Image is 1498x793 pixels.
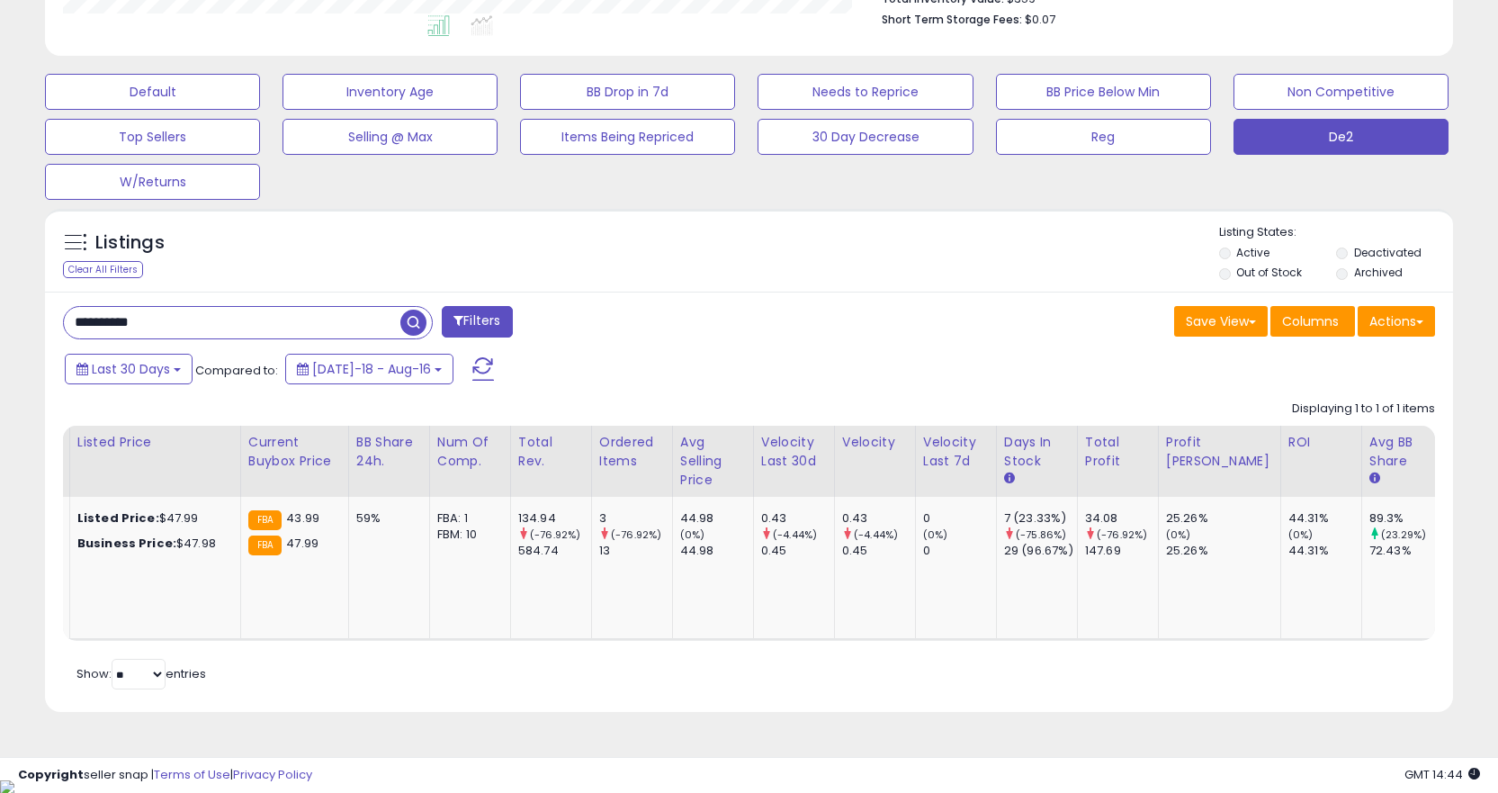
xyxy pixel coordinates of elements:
button: W/Returns [45,164,260,200]
div: ROI [1288,433,1354,452]
div: 0.43 [842,510,915,527]
div: 72.43% [1369,543,1442,559]
div: 13 [599,543,672,559]
div: 44.31% [1288,510,1361,527]
span: 47.99 [286,535,318,552]
strong: Copyright [18,766,84,783]
small: (-4.44%) [773,527,817,542]
div: 147.69 [1085,543,1158,559]
p: Listing States: [1219,224,1453,241]
span: Compared to: [195,362,278,379]
div: BB Share 24h. [356,433,422,471]
div: Ordered Items [599,433,665,471]
small: Avg BB Share. [1369,471,1380,487]
small: Days In Stock. [1004,471,1015,487]
div: Velocity [842,433,908,452]
small: (-76.92%) [530,527,580,542]
small: (-76.92%) [1097,527,1147,542]
small: FBA [248,510,282,530]
div: 44.98 [680,543,753,559]
a: Privacy Policy [233,766,312,783]
button: Reg [996,119,1211,155]
small: (-75.86%) [1016,527,1066,542]
span: 43.99 [286,509,319,527]
small: (0%) [923,527,948,542]
small: (23.29%) [1381,527,1426,542]
div: 0.45 [842,543,915,559]
div: $47.98 [77,536,227,552]
div: 25.26% [1166,510,1280,527]
div: FBA: 1 [437,510,497,527]
div: 0.45 [761,543,834,559]
small: (0%) [1288,527,1314,542]
div: seller snap | | [18,767,312,784]
div: Current Buybox Price [248,433,341,471]
div: 89.3% [1369,510,1442,527]
div: Profit [PERSON_NAME] [1166,433,1273,471]
button: Filters [442,306,512,338]
small: (-4.44%) [854,527,898,542]
button: Columns [1270,306,1355,337]
button: Non Competitive [1233,74,1449,110]
div: 29 (96.67%) [1004,543,1077,559]
span: $0.07 [1025,11,1055,28]
button: Inventory Age [283,74,498,110]
span: [DATE]-18 - Aug-16 [312,360,431,378]
div: 25.26% [1166,543,1280,559]
a: Terms of Use [154,766,230,783]
b: Short Term Storage Fees: [882,12,1022,27]
div: FBM: 10 [437,527,497,543]
div: 34.08 [1085,510,1158,527]
span: Last 30 Days [92,360,170,378]
div: Days In Stock [1004,433,1070,471]
div: 0 [923,510,996,527]
button: Needs to Reprice [758,74,973,110]
button: [DATE]-18 - Aug-16 [285,354,453,384]
div: Clear All Filters [63,261,143,278]
button: Actions [1358,306,1435,337]
span: Columns [1282,312,1339,330]
div: Listed Price [77,433,233,452]
small: (0%) [1166,527,1191,542]
div: Num of Comp. [437,433,503,471]
div: 134.94 [518,510,591,527]
h5: Listings [95,230,165,256]
button: Items Being Repriced [520,119,735,155]
small: FBA [248,536,282,555]
span: Show: entries [76,665,206,682]
label: Deactivated [1354,245,1422,260]
div: $47.99 [77,510,227,527]
div: Total Rev. [518,433,584,471]
label: Archived [1354,265,1403,280]
div: Total Profit [1085,433,1151,471]
button: Selling @ Max [283,119,498,155]
button: Top Sellers [45,119,260,155]
div: 0.43 [761,510,834,527]
button: 30 Day Decrease [758,119,973,155]
button: Last 30 Days [65,354,193,384]
span: 2025-09-16 14:44 GMT [1404,766,1480,783]
small: (0%) [680,527,705,542]
div: 59% [356,510,416,527]
div: 3 [599,510,672,527]
button: Default [45,74,260,110]
label: Out of Stock [1236,265,1302,280]
small: (-76.92%) [611,527,661,542]
div: 44.31% [1288,543,1361,559]
label: Active [1236,245,1269,260]
div: 44.98 [680,510,753,527]
div: Velocity Last 30d [761,433,827,471]
div: Displaying 1 to 1 of 1 items [1292,401,1435,418]
div: 7 (23.33%) [1004,510,1077,527]
div: Avg BB Share [1369,433,1435,471]
div: 584.74 [518,543,591,559]
div: Avg Selling Price [680,433,746,490]
button: BB Drop in 7d [520,74,735,110]
b: Business Price: [77,535,176,552]
div: Velocity Last 7d [923,433,989,471]
b: Listed Price: [77,509,159,527]
button: BB Price Below Min [996,74,1211,110]
button: Save View [1174,306,1268,337]
div: 0 [923,543,996,559]
button: De2 [1233,119,1449,155]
